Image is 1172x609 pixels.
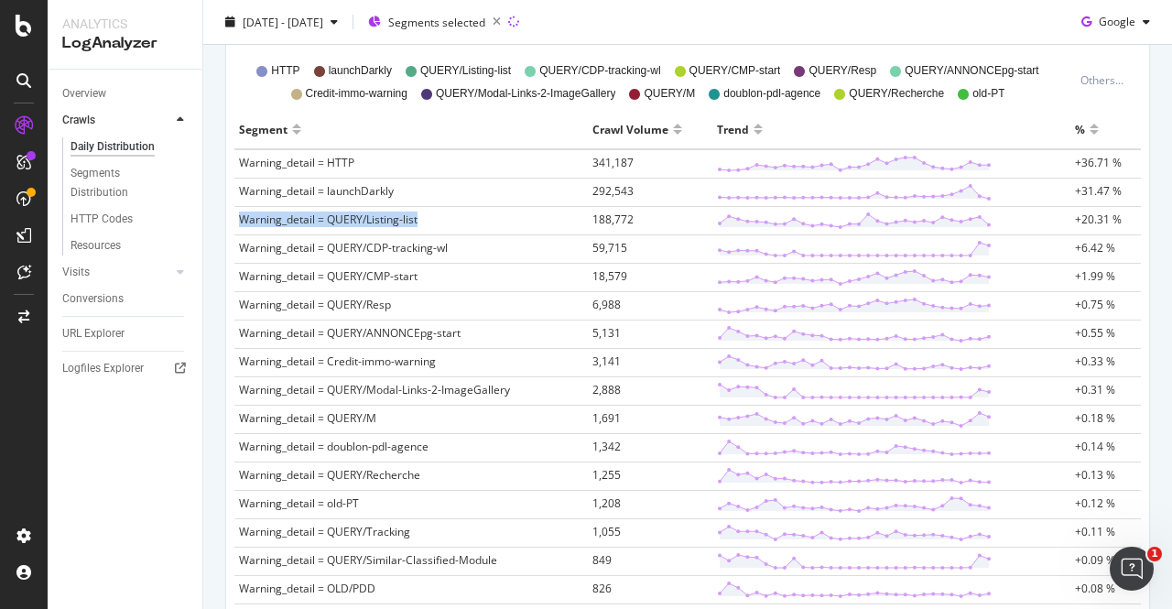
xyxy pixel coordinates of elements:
[218,7,345,37] button: [DATE] - [DATE]
[388,14,485,29] span: Segments selected
[717,114,749,144] div: Trend
[592,212,634,227] span: 188,772
[239,581,375,596] span: Warning_detail = OLD/PDD
[1075,524,1115,539] span: +0.11 %
[1075,495,1115,511] span: +0.12 %
[239,495,359,511] span: Warning_detail = old-PT
[592,297,621,312] span: 6,988
[239,240,448,256] span: Warning_detail = QUERY/CDP-tracking-wl
[592,183,634,199] span: 292,543
[71,137,190,157] a: Daily Distribution
[1075,297,1115,312] span: +0.75 %
[71,236,121,256] div: Resources
[592,467,621,483] span: 1,255
[592,410,621,426] span: 1,691
[71,137,155,157] div: Daily Distribution
[1075,155,1122,170] span: +36.71 %
[62,324,125,343] div: URL Explorer
[239,410,376,426] span: Warning_detail = QUERY/M
[592,581,612,596] span: 826
[71,164,190,202] a: Segments Distribution
[71,164,172,202] div: Segments Distribution
[62,324,190,343] a: URL Explorer
[71,236,190,256] a: Resources
[592,353,621,369] span: 3,141
[905,63,1038,79] span: QUERY/ANNONCEpg-start
[329,63,392,79] span: launchDarkly
[592,155,634,170] span: 341,187
[62,111,171,130] a: Crawls
[239,552,497,568] span: Warning_detail = QUERY/Similar-Classified-Module
[592,495,621,511] span: 1,208
[849,86,944,102] span: QUERY/Recherche
[1075,325,1115,341] span: +0.55 %
[62,111,95,130] div: Crawls
[1075,467,1115,483] span: +0.13 %
[1074,7,1157,37] button: Google
[1147,547,1162,561] span: 1
[239,297,391,312] span: Warning_detail = QUERY/Resp
[239,439,429,454] span: Warning_detail = doublon-pdl-agence
[243,14,323,29] span: [DATE] - [DATE]
[1075,183,1122,199] span: +31.47 %
[239,155,354,170] span: Warning_detail = HTTP
[62,84,106,103] div: Overview
[71,210,133,229] div: HTTP Codes
[361,7,508,37] button: Segments selected
[239,467,420,483] span: Warning_detail = QUERY/Recherche
[1080,72,1132,88] div: Others...
[420,63,511,79] span: QUERY/Listing-list
[271,63,299,79] span: HTTP
[1110,547,1154,591] iframe: Intercom live chat
[239,114,288,144] div: Segment
[1099,14,1135,29] span: Google
[62,15,188,33] div: Analytics
[239,353,436,369] span: Warning_detail = Credit-immo-warning
[239,524,410,539] span: Warning_detail = QUERY/Tracking
[62,84,190,103] a: Overview
[1075,268,1115,284] span: +1.99 %
[62,359,144,378] div: Logfiles Explorer
[62,289,190,309] a: Conversions
[1075,114,1085,144] div: %
[71,210,190,229] a: HTTP Codes
[1075,439,1115,454] span: +0.14 %
[644,86,695,102] span: QUERY/M
[62,263,171,282] a: Visits
[539,63,660,79] span: QUERY/CDP-tracking-wl
[62,359,190,378] a: Logfiles Explorer
[62,263,90,282] div: Visits
[972,86,1004,102] span: old-PT
[436,86,616,102] span: QUERY/Modal-Links-2-ImageGallery
[239,382,510,397] span: Warning_detail = QUERY/Modal-Links-2-ImageGallery
[239,325,461,341] span: Warning_detail = QUERY/ANNONCEpg-start
[592,325,621,341] span: 5,131
[808,63,876,79] span: QUERY/Resp
[689,63,781,79] span: QUERY/CMP-start
[592,382,621,397] span: 2,888
[1075,382,1115,397] span: +0.31 %
[1075,410,1115,426] span: +0.18 %
[1075,212,1122,227] span: +20.31 %
[239,183,394,199] span: Warning_detail = launchDarkly
[592,268,627,284] span: 18,579
[239,268,418,284] span: Warning_detail = QUERY/CMP-start
[306,86,407,102] span: Credit-immo-warning
[592,114,668,144] div: Crawl Volume
[1075,552,1115,568] span: +0.09 %
[592,439,621,454] span: 1,342
[62,33,188,54] div: LogAnalyzer
[592,552,612,568] span: 849
[592,524,621,539] span: 1,055
[239,212,418,227] span: Warning_detail = QUERY/Listing-list
[62,289,124,309] div: Conversions
[1075,353,1115,369] span: +0.33 %
[1075,581,1115,596] span: +0.08 %
[592,240,627,256] span: 59,715
[723,86,820,102] span: doublon-pdl-agence
[1075,240,1115,256] span: +6.42 %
